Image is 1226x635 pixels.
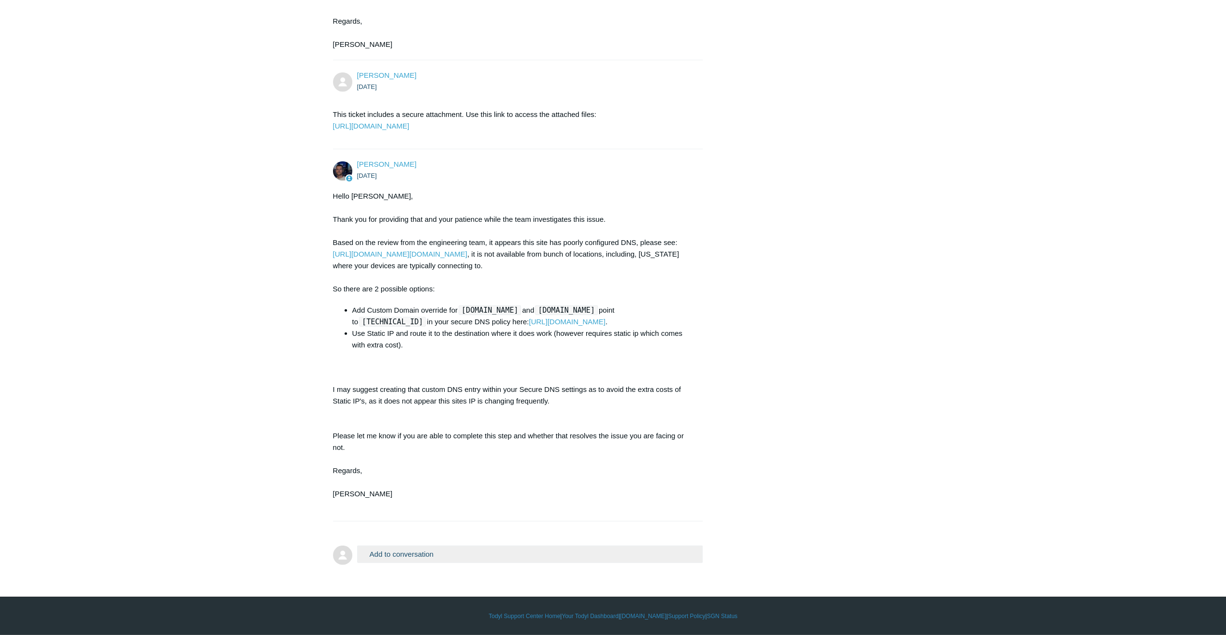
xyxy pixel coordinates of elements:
[707,612,737,621] a: SGN Status
[535,305,597,315] code: [DOMAIN_NAME]
[668,612,705,621] a: Support Policy
[562,612,618,621] a: Your Todyl Dashboard
[357,83,377,90] time: 08/27/2025, 08:07
[529,317,605,326] a: [URL][DOMAIN_NAME]
[352,328,693,351] li: Use Static IP and route it to the destination where it does work (however requires static ip whic...
[357,172,377,179] time: 08/29/2025, 08:42
[333,109,693,132] p: This ticket includes a secure attachment. Use this link to access the attached files:
[352,304,693,328] li: Add Custom Domain override for and point to in your secure DNS policy here: .
[333,190,693,511] div: Hello [PERSON_NAME], Thank you for providing that and your patience while the team investigates t...
[359,317,426,327] code: [TECHNICAL_ID]
[357,71,417,79] a: [PERSON_NAME]
[333,612,894,621] div: | | | |
[357,160,417,168] a: [PERSON_NAME]
[357,160,417,168] span: Connor Davis
[333,250,467,258] a: [URL][DOMAIN_NAME][DOMAIN_NAME]
[357,71,417,79] span: Jacob Barry
[459,305,521,315] code: [DOMAIN_NAME]
[357,546,703,563] button: Add to conversation
[620,612,666,621] a: [DOMAIN_NAME]
[489,612,560,621] a: Todyl Support Center Home
[333,122,409,130] a: [URL][DOMAIN_NAME]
